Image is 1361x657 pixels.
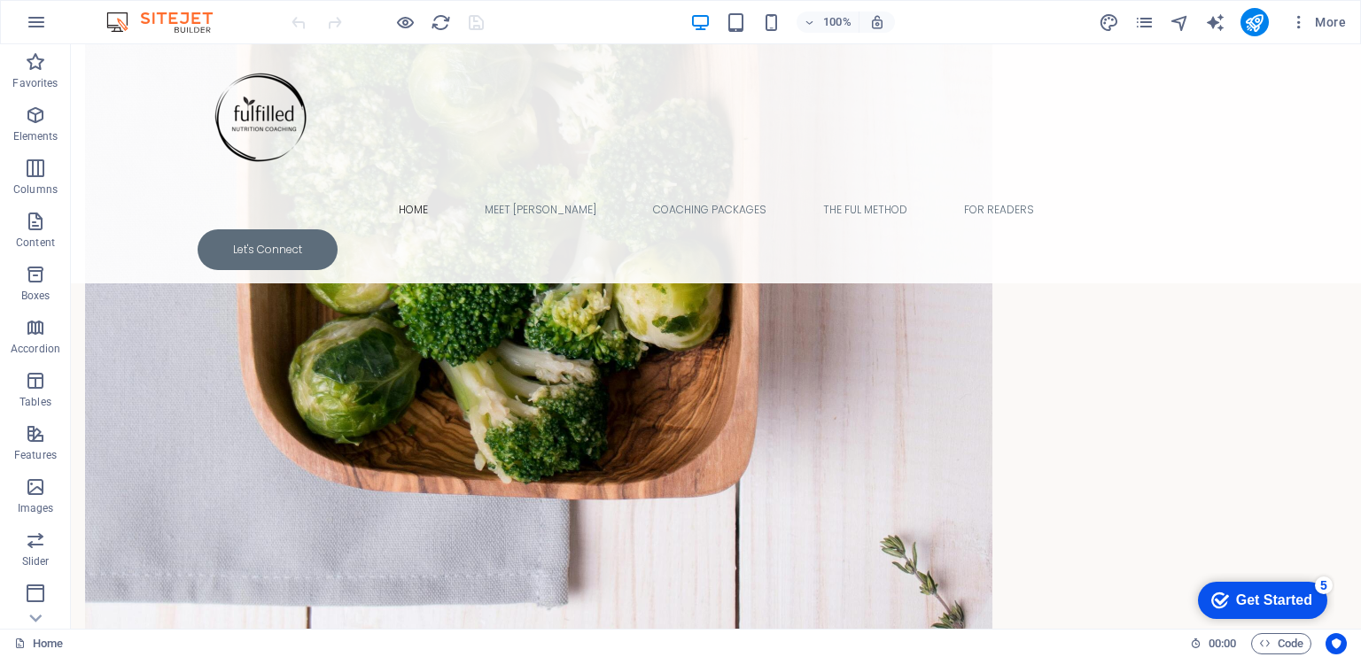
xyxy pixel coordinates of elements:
[18,501,54,515] p: Images
[102,12,235,33] img: Editor Logo
[1205,12,1226,33] button: text_generator
[1170,12,1191,33] button: navigator
[13,182,58,197] p: Columns
[823,12,852,33] h6: 100%
[13,129,58,143] p: Elements
[21,289,51,303] p: Boxes
[14,448,57,462] p: Features
[1099,12,1119,33] i: Design (Ctrl+Alt+Y)
[1283,8,1353,36] button: More
[1205,12,1225,33] i: AI Writer
[869,14,885,30] i: On resize automatically adjust zoom level to fit chosen device.
[131,4,149,21] div: 5
[431,12,451,33] i: Reload page
[430,12,451,33] button: reload
[19,395,51,409] p: Tables
[1209,633,1236,654] span: 00 00
[1326,633,1347,654] button: Usercentrics
[1251,633,1311,654] button: Code
[1240,8,1269,36] button: publish
[52,19,128,35] div: Get Started
[14,633,63,654] a: Click to cancel selection. Double-click to open Pages
[1190,633,1237,654] h6: Session time
[1099,12,1120,33] button: design
[1170,12,1190,33] i: Navigator
[1221,637,1224,650] span: :
[797,12,859,33] button: 100%
[11,342,60,356] p: Accordion
[1134,12,1155,33] i: Pages (Ctrl+Alt+S)
[22,554,50,568] p: Slider
[1244,12,1264,33] i: Publish
[1290,13,1346,31] span: More
[1134,12,1155,33] button: pages
[14,9,144,46] div: Get Started 5 items remaining, 0% complete
[1259,633,1303,654] span: Code
[16,236,55,250] p: Content
[12,76,58,90] p: Favorites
